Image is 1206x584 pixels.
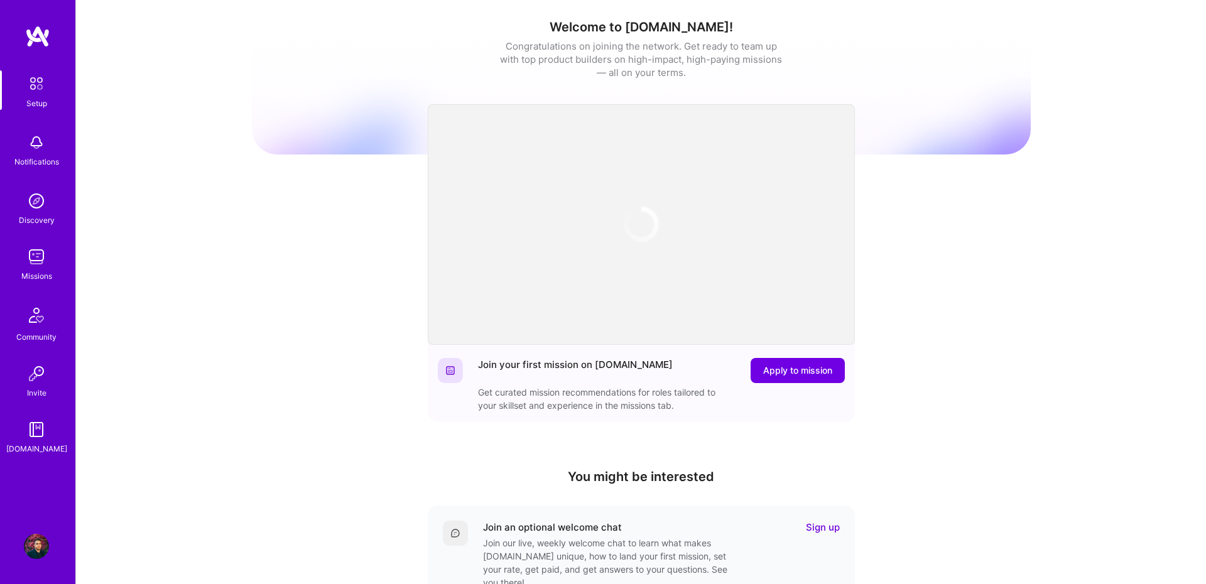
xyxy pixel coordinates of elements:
div: Setup [26,97,47,110]
iframe: video [428,104,855,345]
h4: You might be interested [428,469,855,484]
div: Join an optional welcome chat [483,521,622,534]
img: setup [23,70,50,97]
button: Apply to mission [751,358,845,383]
div: [DOMAIN_NAME] [6,442,67,455]
div: Congratulations on joining the network. Get ready to team up with top product builders on high-im... [500,40,783,79]
h1: Welcome to [DOMAIN_NAME]! [252,19,1031,35]
img: Community [21,300,52,330]
img: discovery [24,188,49,214]
img: guide book [24,417,49,442]
a: Sign up [806,521,840,534]
div: Get curated mission recommendations for roles tailored to your skillset and experience in the mis... [478,386,729,412]
div: Join your first mission on [DOMAIN_NAME] [478,358,673,383]
img: teamwork [24,244,49,269]
img: User Avatar [24,534,49,559]
img: bell [24,130,49,155]
img: Comment [450,528,460,538]
img: Website [445,365,455,376]
div: Community [16,330,57,343]
div: Notifications [14,155,59,168]
img: Invite [24,361,49,386]
div: Missions [21,269,52,283]
img: logo [25,25,50,48]
img: loading [617,200,665,248]
a: User Avatar [21,534,52,559]
span: Apply to mission [763,364,832,377]
div: Discovery [19,214,55,227]
div: Invite [27,386,46,399]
